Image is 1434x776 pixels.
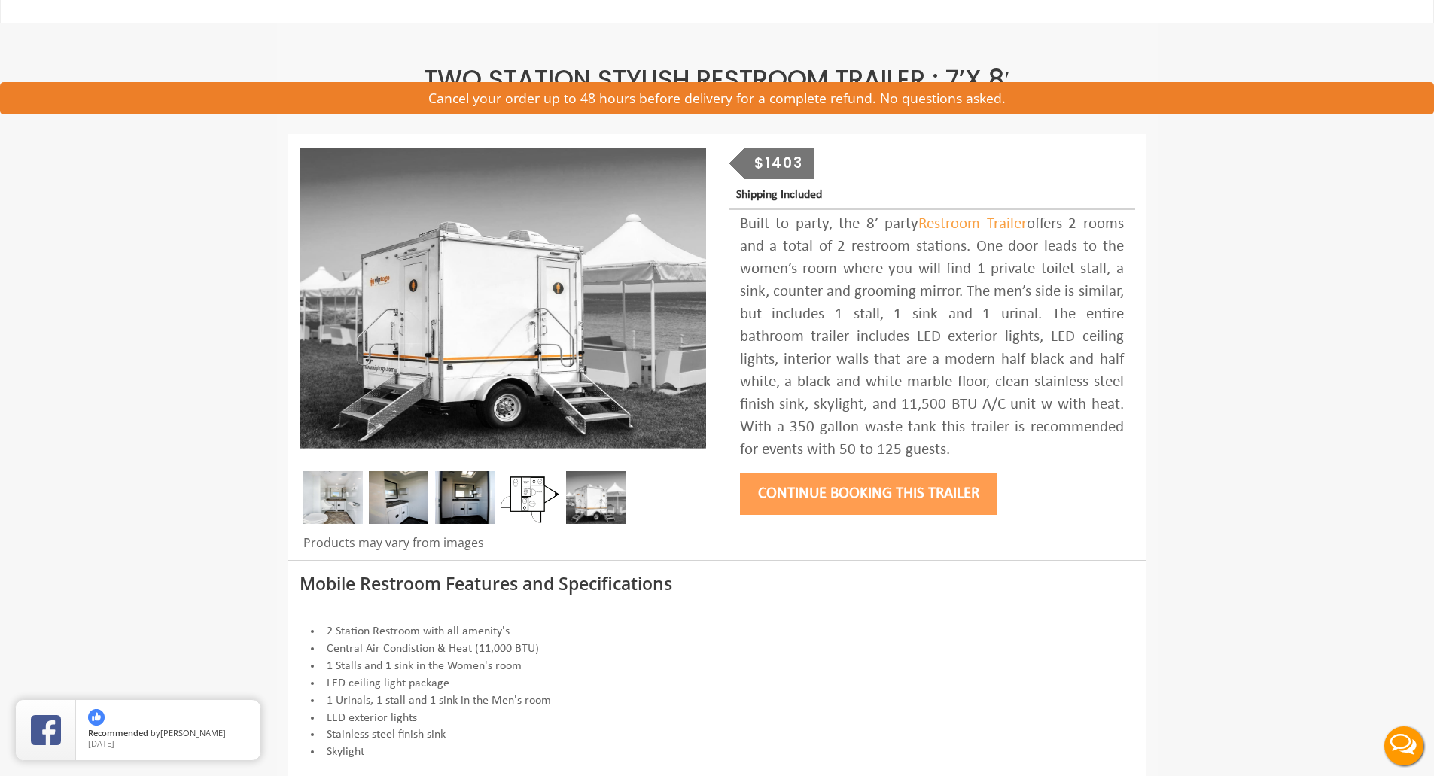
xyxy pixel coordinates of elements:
li: Skylight [300,744,1135,761]
img: DSC_0004_email [435,471,495,524]
span: [DATE] [88,738,114,749]
li: 2 Station Restroom with all amenity's [300,623,1135,641]
a: Continue Booking this trailer [740,485,997,501]
img: Review Rating [31,715,61,745]
a: Restroom Trailer [918,216,1027,232]
h3: Mobile Restroom Features and Specifications [300,574,1135,593]
li: 1 Stalls and 1 sink in the Women's room [300,658,1135,675]
img: A mini restroom trailer with two separate stations and separate doors for males and females [300,148,706,449]
img: A mini restroom trailer with two separate stations and separate doors for males and females [566,471,626,524]
p: Shipping Included [736,185,1134,205]
div: Products may vary from images [300,534,706,560]
button: Live Chat [1374,716,1434,776]
img: DSC_0016_email [369,471,428,524]
img: thumbs up icon [88,709,105,726]
span: Recommended [88,727,148,738]
li: LED exterior lights [300,710,1135,727]
img: Floor Plan of 2 station Mini restroom with sink and toilet [501,471,560,524]
span: [PERSON_NAME] [160,727,226,738]
img: Inside of complete restroom with a stall, a urinal, tissue holders, cabinets and mirror [303,471,363,524]
div: Built to party, the 8’ party offers 2 rooms and a total of 2 restroom stations. One door leads to... [740,213,1124,461]
button: Continue Booking this trailer [740,473,997,515]
li: Central Air Condistion & Heat (11,000 BTU) [300,641,1135,658]
div: $1403 [744,148,814,179]
span: Two Station Stylish Restroom Trailer : 7’x 8′ [424,62,1009,98]
span: by [88,729,248,739]
li: LED ceiling light package [300,675,1135,692]
li: Stainless steel finish sink [300,726,1135,744]
li: 1 Urinals, 1 stall and 1 sink in the Men's room [300,692,1135,710]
